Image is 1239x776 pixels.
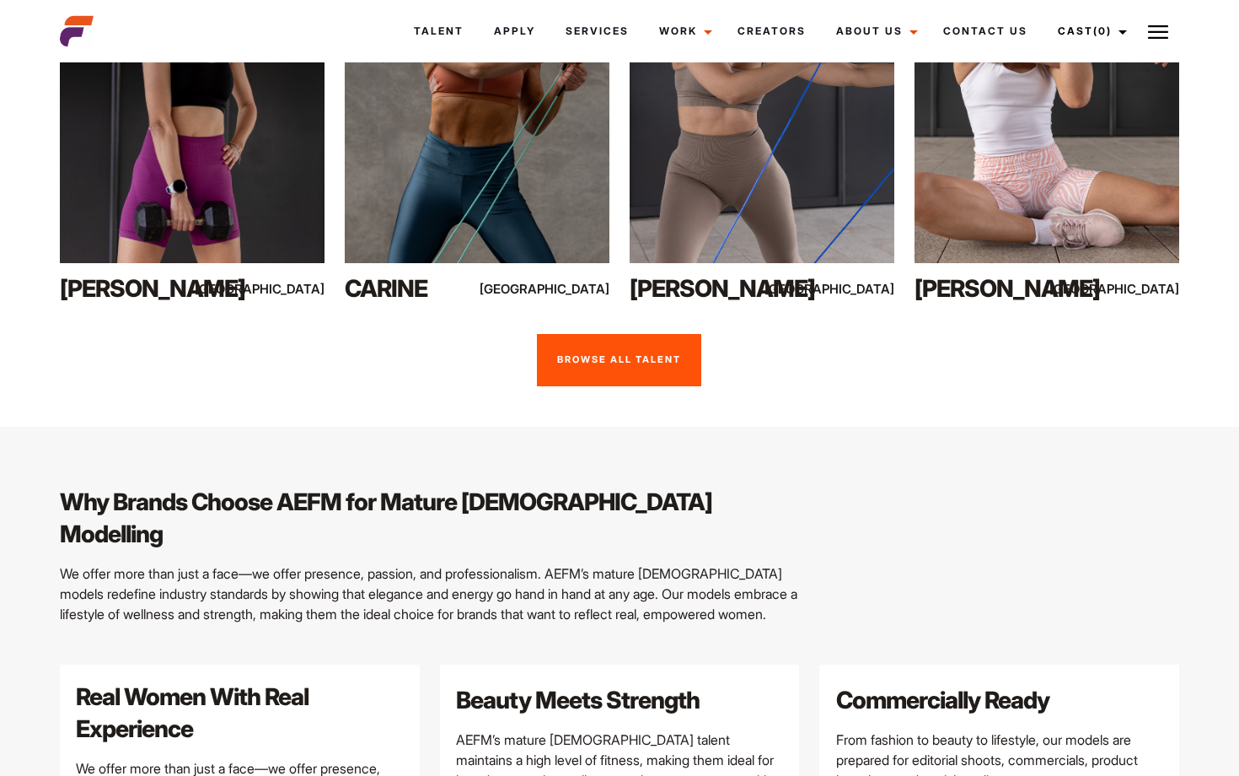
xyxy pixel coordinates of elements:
div: [PERSON_NAME] [914,272,1073,305]
h3: Why Brands Choose AEFM for Mature [DEMOGRAPHIC_DATA] Modelling [60,486,800,550]
p: We offer more than just a face—we offer presence, passion, and professionalism. AEFM’s mature [DE... [60,563,800,624]
div: Carine [345,272,503,305]
a: Services [550,8,644,54]
div: [GEOGRAPHIC_DATA] [815,278,894,299]
h3: Beauty Meets Strength [456,684,783,716]
img: Burger icon [1148,22,1168,42]
a: Apply [479,8,550,54]
a: Talent [399,8,479,54]
span: (0) [1093,24,1112,37]
div: [GEOGRAPHIC_DATA] [245,278,324,299]
a: Work [644,8,722,54]
div: [GEOGRAPHIC_DATA] [530,278,609,299]
div: [PERSON_NAME] [60,272,218,305]
h3: Commercially Ready [836,684,1163,716]
a: Contact Us [928,8,1043,54]
a: Cast(0) [1043,8,1137,54]
div: [GEOGRAPHIC_DATA] [1100,278,1179,299]
div: [PERSON_NAME] [630,272,788,305]
a: Browse all talent [537,334,701,386]
a: About Us [821,8,928,54]
h3: Real Women With Real Experience [76,681,403,745]
a: Creators [722,8,821,54]
img: cropped-aefm-brand-fav-22-square.png [60,14,94,48]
